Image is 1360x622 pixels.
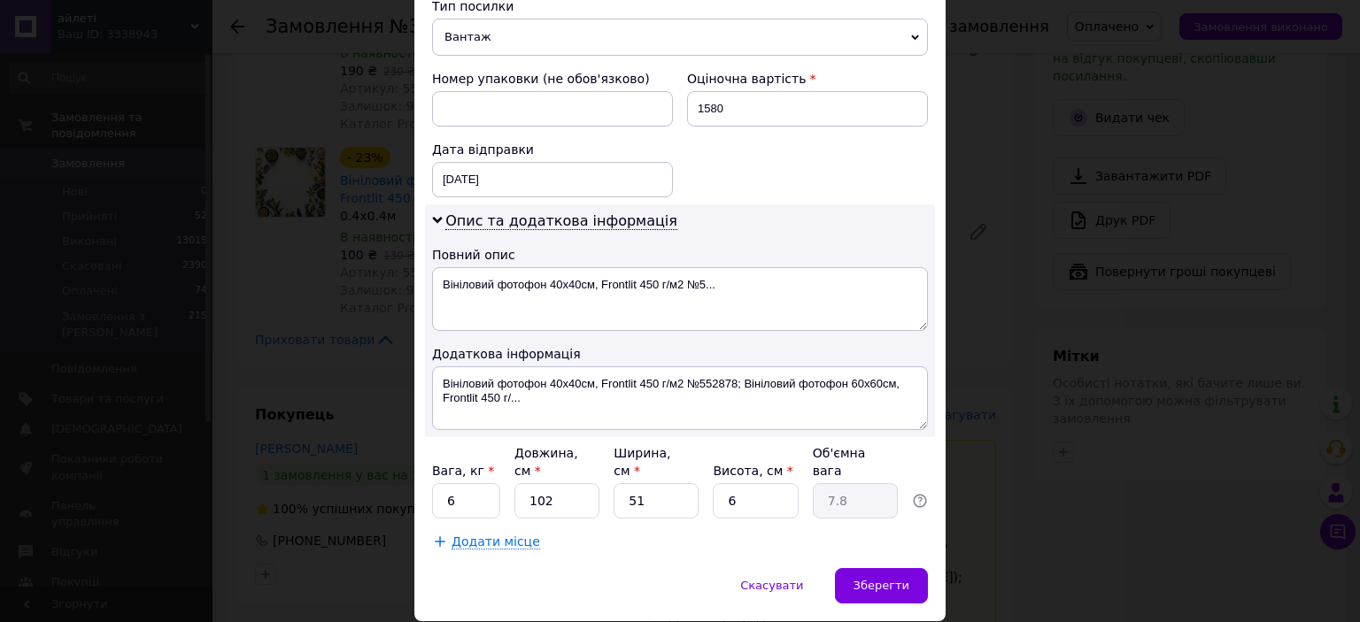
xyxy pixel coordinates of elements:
div: Повний опис [432,246,928,264]
textarea: Вініловий фотофон 40х40см, Frontlit 450 г/м2 №552878; Вініловий фотофон 60х60см, Frontlit 450 г/... [432,366,928,430]
label: Вага, кг [432,464,494,478]
label: Ширина, см [614,446,670,478]
div: Об'ємна вага [813,444,898,480]
div: Дата відправки [432,141,673,158]
div: Додаткова інформація [432,345,928,363]
span: Опис та додаткова інформація [445,212,677,230]
label: Довжина, см [514,446,578,478]
span: Вантаж [432,19,928,56]
span: Додати місце [452,534,540,549]
label: Висота, см [713,464,792,478]
textarea: Вініловий фотофон 40х40см, Frontlit 450 г/м2 №5... [432,267,928,331]
div: Оціночна вартість [687,70,928,88]
span: Скасувати [740,579,803,592]
div: Номер упаковки (не обов'язково) [432,70,673,88]
span: Зберегти [854,579,909,592]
